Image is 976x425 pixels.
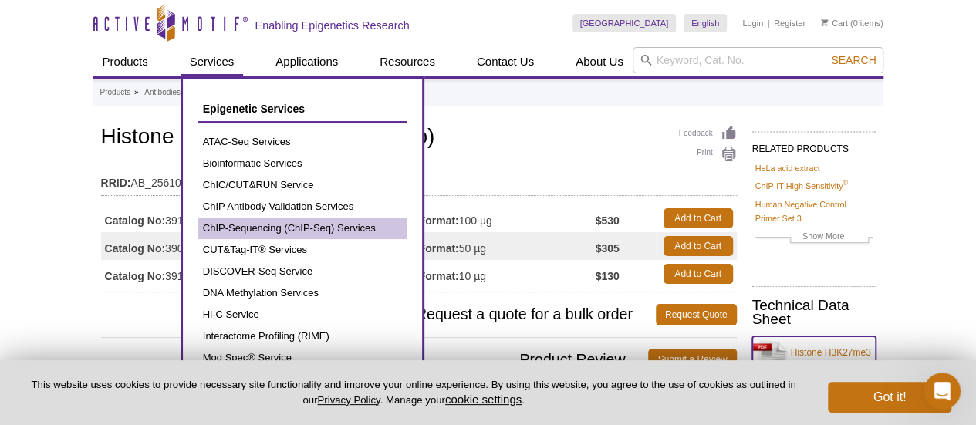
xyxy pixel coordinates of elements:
strong: RRID: [101,176,131,190]
a: Antibodies [144,86,181,100]
a: Show More [755,229,873,247]
a: Privacy Policy [317,394,380,406]
a: Add to Cart [664,264,733,284]
strong: $530 [595,214,619,228]
a: Feedback [679,125,737,142]
strong: Format: [419,214,459,228]
a: Interactome Profiling (RIME) [198,325,407,347]
li: (0 items) [821,14,883,32]
strong: Format: [419,269,459,283]
iframe: Intercom live chat [924,373,961,410]
a: Bioinformatic Services [198,153,407,174]
td: AB_2561020 [101,167,737,191]
a: Services [181,47,244,76]
a: Login [742,18,763,29]
p: This website uses cookies to provide necessary site functionality and improve your online experie... [25,378,802,407]
td: 39155 [101,204,419,232]
a: Products [100,86,130,100]
td: 39055 [101,232,419,260]
a: Epigenetic Services [198,94,407,123]
a: Contact Us [468,47,543,76]
span: Search [831,54,876,66]
h2: RELATED PRODUCTS [752,131,876,159]
a: ChIP-Sequencing (ChIP-Seq) Services [198,218,407,239]
a: English [684,14,727,32]
button: Got it! [828,382,951,413]
td: 50 µg [419,232,596,260]
a: CUT&Tag-IT® Services [198,239,407,261]
a: DNA Methylation Services [198,282,407,304]
a: Histone H3K27me3 antibody (pAb) [752,336,876,383]
a: Resources [370,47,444,76]
a: Submit a Review [648,349,736,370]
a: Hi-C Service [198,304,407,325]
h1: Histone H3K27me3 antibody (pAb) [101,125,737,151]
button: cookie settings [445,393,522,406]
a: Human Negative Control Primer Set 3 [755,197,873,225]
strong: Format: [419,241,459,255]
a: Cart [821,18,848,29]
img: Your Cart [821,19,828,26]
a: ChIP Antibody Validation Services [198,196,407,218]
sup: ® [843,180,848,187]
span: Epigenetic Services [203,103,305,115]
a: ChIC/CUT&RUN Service [198,174,407,196]
td: 10 µg [419,260,596,288]
button: Search [826,53,880,67]
input: Keyword, Cat. No. [633,47,883,73]
h2: Technical Data Sheet [752,299,876,326]
strong: Catalog No: [105,214,166,228]
a: ATAC-Seq Services [198,131,407,153]
a: Products [93,47,157,76]
h2: Enabling Epigenetics Research [255,19,410,32]
strong: Catalog No: [105,269,166,283]
a: About Us [566,47,633,76]
a: ChIP-IT High Sensitivity® [755,179,848,193]
td: 39157 [101,260,419,288]
a: HeLa acid extract [755,161,820,175]
td: 100 µg [419,204,596,232]
strong: Catalog No: [105,241,166,255]
a: Add to Cart [664,236,733,256]
li: | [768,14,770,32]
strong: $130 [595,269,619,283]
a: Print [679,146,737,163]
strong: $305 [595,241,619,255]
li: » [134,88,139,96]
a: DISCOVER-Seq Service [198,261,407,282]
a: [GEOGRAPHIC_DATA] [572,14,677,32]
span: Product Review [101,349,649,370]
a: Request Quote [656,304,737,325]
a: Mod Spec® Service [198,347,407,369]
span: Request a quote for a bulk order [101,304,656,325]
a: Add to Cart [664,208,733,228]
a: Applications [266,47,347,76]
a: Register [774,18,805,29]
